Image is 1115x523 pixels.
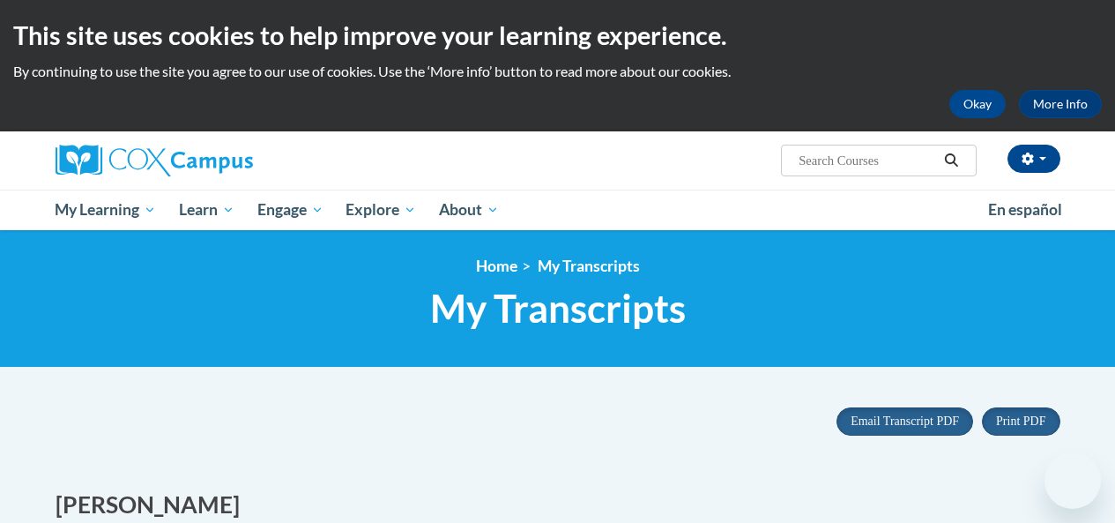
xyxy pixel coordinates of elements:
[55,199,156,220] span: My Learning
[427,190,510,230] a: About
[56,145,373,176] a: Cox Campus
[797,150,938,171] input: Search Courses
[430,285,686,332] span: My Transcripts
[938,150,964,171] button: Search
[977,191,1074,228] a: En español
[538,257,640,275] span: My Transcripts
[836,407,973,436] button: Email Transcript PDF
[179,199,234,220] span: Learn
[246,190,335,230] a: Engage
[949,90,1006,118] button: Okay
[346,199,416,220] span: Explore
[439,199,499,220] span: About
[1007,145,1060,173] button: Account Settings
[1019,90,1102,118] a: More Info
[476,257,517,275] a: Home
[42,190,1074,230] div: Main menu
[13,62,1102,81] p: By continuing to use the site you agree to our use of cookies. Use the ‘More info’ button to read...
[167,190,246,230] a: Learn
[334,190,427,230] a: Explore
[988,200,1062,219] span: En español
[56,145,253,176] img: Cox Campus
[257,199,323,220] span: Engage
[851,415,959,428] span: Email Transcript PDF
[1044,452,1101,509] iframe: Button to launch messaging window
[56,489,545,521] h2: [PERSON_NAME]
[44,190,168,230] a: My Learning
[13,18,1102,53] h2: This site uses cookies to help improve your learning experience.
